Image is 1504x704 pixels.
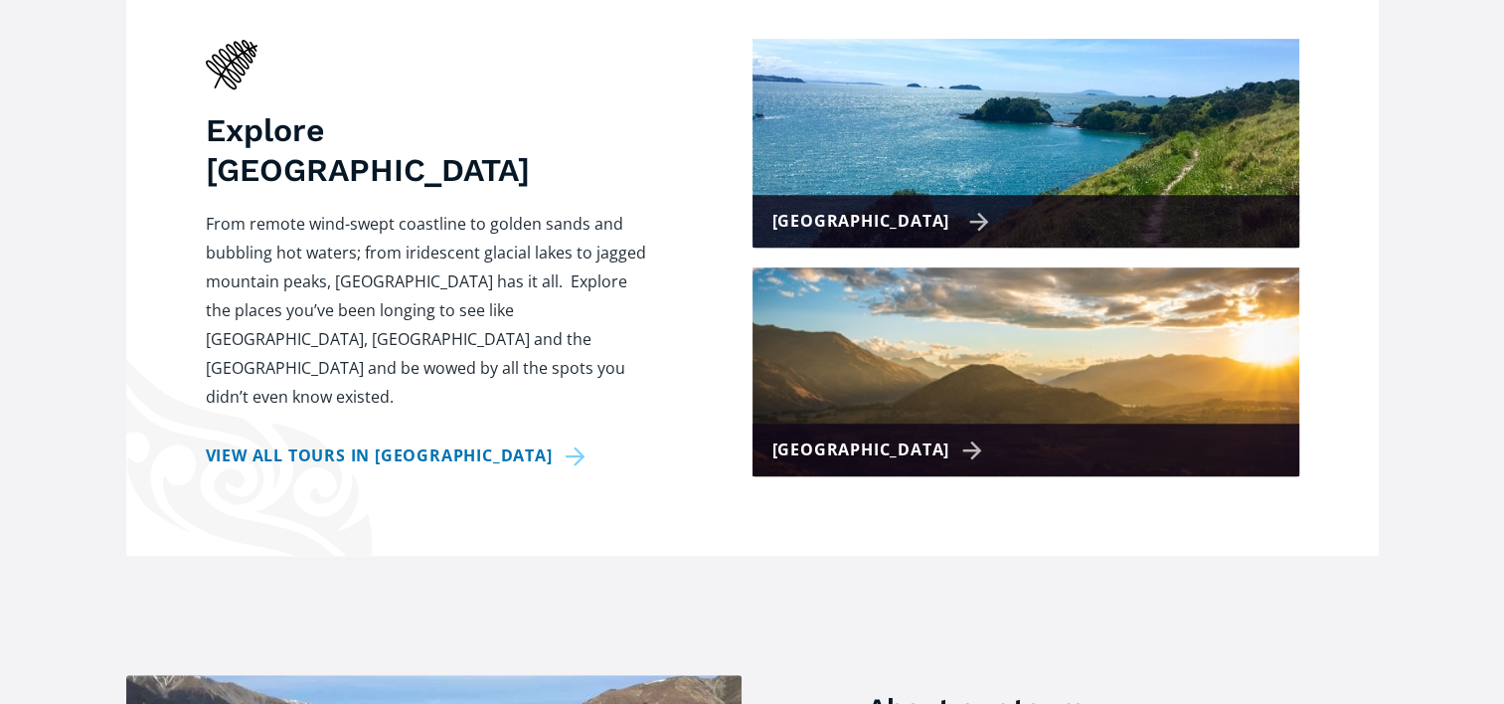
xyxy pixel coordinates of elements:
a: [GEOGRAPHIC_DATA] [752,267,1299,476]
a: [GEOGRAPHIC_DATA] [752,39,1299,248]
div: [GEOGRAPHIC_DATA] [772,436,990,464]
p: From remote wind-swept coastline to golden sands and bubbling hot waters; from iridescent glacial... [206,210,653,412]
div: [GEOGRAPHIC_DATA] [772,207,990,236]
a: View all tours in [GEOGRAPHIC_DATA] [206,441,592,470]
h3: Explore [GEOGRAPHIC_DATA] [206,110,653,190]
